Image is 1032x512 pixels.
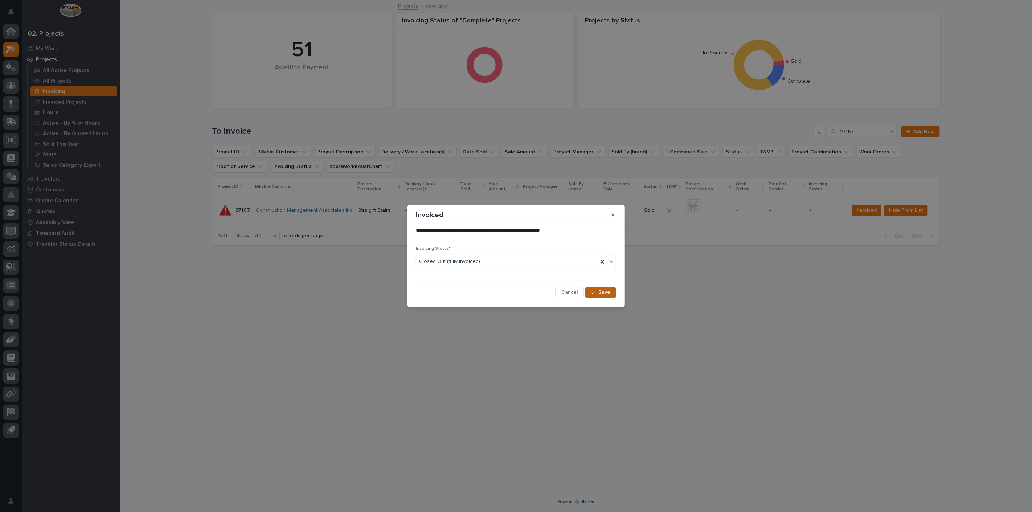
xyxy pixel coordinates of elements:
span: Save [598,289,610,296]
span: Closed Out (fully invoiced) [419,258,480,265]
span: Cancel [561,289,578,296]
button: Cancel [555,287,584,298]
p: Invoiced [416,211,443,219]
button: Save [585,287,616,298]
span: Invoicing Status [416,247,451,251]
